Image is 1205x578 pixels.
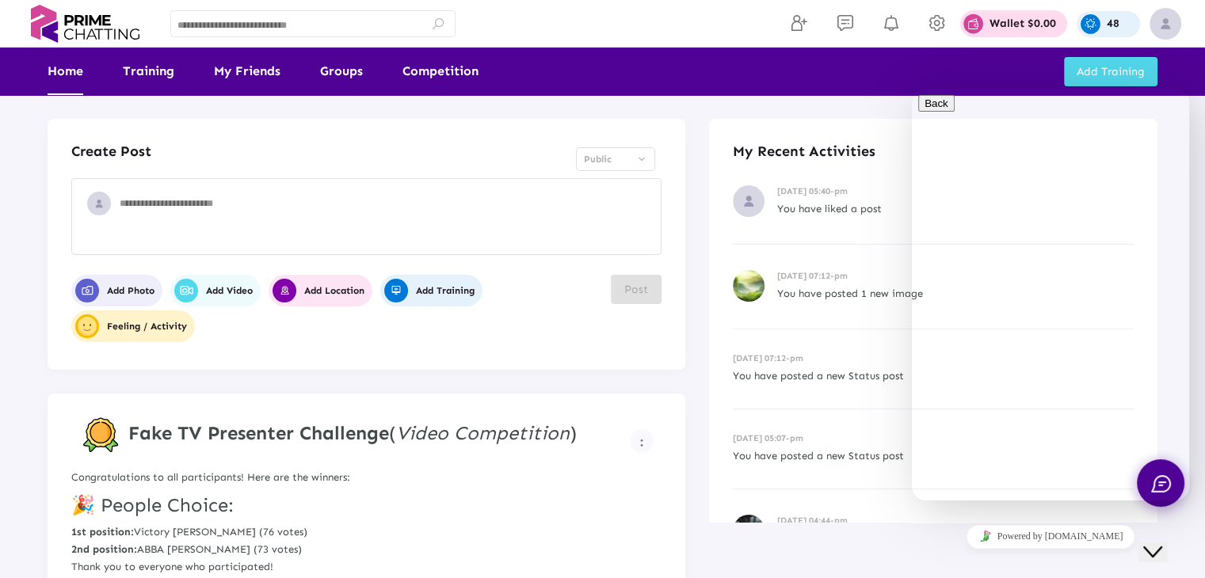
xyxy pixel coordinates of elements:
[777,515,1134,526] h6: [DATE] 04:44-pm
[630,429,654,453] button: Example icon-button with a menu
[912,519,1189,554] iframe: chat widget
[733,433,1134,443] h6: [DATE] 05:07-pm
[777,200,1134,218] p: You have liked a post
[990,18,1056,29] p: Wallet $0.00
[71,469,662,486] p: Congratulations to all participants! Here are the winners:
[78,317,97,336] img: user-profile
[733,270,765,302] img: recent-activities-img
[83,417,119,453] img: competition-badge.svg
[733,367,1134,385] p: You have posted a new Status post
[71,310,195,342] button: user-profileFeeling / Activity
[75,279,154,302] span: Add Photo
[733,447,1134,465] p: You have posted a new Status post
[71,275,162,306] button: Add Photo
[1064,57,1157,86] button: Add Training
[402,48,479,95] a: Competition
[75,314,187,338] span: Feeling / Activity
[128,421,389,444] strong: Fake TV Presenter Challenge
[71,558,662,576] p: Thank you to everyone who participated!
[71,494,662,517] h4: 🎉 People Choice:
[269,275,372,306] button: Add Location
[320,48,363,95] a: Groups
[128,422,577,445] h4: ( )
[733,185,765,217] img: recent-activities-img
[777,285,1134,302] p: You have posted 1 new image
[576,147,655,171] mat-select: Select Privacy
[123,48,174,95] a: Training
[380,275,482,306] button: Add Training
[273,279,364,302] span: Add Location
[71,526,134,538] strong: 1st position:
[584,154,612,165] span: Public
[733,143,1134,160] h4: My Recent Activities
[912,89,1189,500] iframe: chat widget
[384,279,475,302] span: Add Training
[24,5,147,43] img: logo
[640,439,643,447] img: more
[733,515,765,546] img: recent-activities-img
[624,283,648,296] span: Post
[71,541,662,558] li: ABBA [PERSON_NAME] (73 votes)
[1077,65,1145,78] span: Add Training
[1150,8,1181,40] img: img
[1107,18,1119,29] p: 48
[87,192,111,215] img: user-profile
[396,421,570,444] i: Video Competition
[48,48,83,95] a: Home
[611,275,662,304] button: Post
[174,279,253,302] span: Add Video
[733,353,1134,363] h6: [DATE] 07:12-pm
[1138,515,1189,562] iframe: chat widget
[71,143,151,160] h4: Create Post
[777,271,1134,281] h6: [DATE] 07:12-pm
[777,186,1134,196] h6: [DATE] 05:40-pm
[214,48,280,95] a: My Friends
[71,523,662,541] li: Victory [PERSON_NAME] (76 votes)
[170,275,261,306] button: Add Video
[71,543,137,555] strong: 2nd position:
